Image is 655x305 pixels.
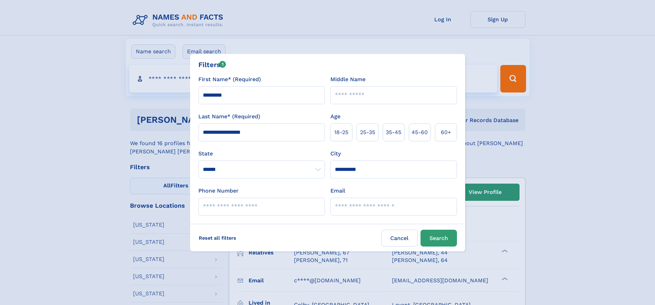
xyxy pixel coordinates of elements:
label: Cancel [381,230,418,247]
label: First Name* (Required) [198,75,261,84]
span: 18‑25 [334,128,348,137]
span: 60+ [441,128,451,137]
span: 25‑35 [360,128,375,137]
label: State [198,150,325,158]
div: Filters [198,59,226,70]
span: 35‑45 [386,128,401,137]
label: Middle Name [330,75,365,84]
button: Search [421,230,457,247]
label: Email [330,187,345,195]
label: Age [330,112,340,121]
label: Last Name* (Required) [198,112,260,121]
label: Reset all filters [194,230,241,246]
label: City [330,150,341,158]
span: 45‑60 [412,128,428,137]
label: Phone Number [198,187,239,195]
